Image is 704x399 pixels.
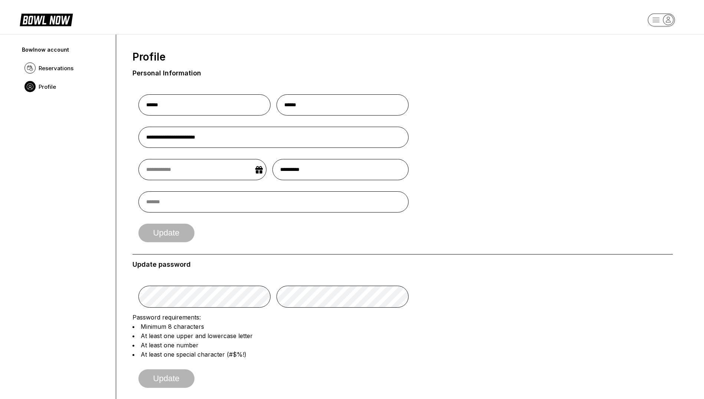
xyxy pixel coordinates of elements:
span: Profile [132,51,166,63]
li: Minimum 8 characters [132,323,673,330]
div: Personal Information [132,69,201,77]
span: Reservations [39,65,73,72]
div: Password requirements: [132,314,673,358]
li: At least one special character (#$%!) [132,351,673,358]
div: Bowlnow account [22,46,109,53]
a: Profile [21,77,110,96]
li: At least one upper and lowercase letter [132,332,673,340]
div: Update password [132,260,673,269]
li: At least one number [132,341,673,349]
span: Profile [39,83,56,90]
a: Reservations [21,59,110,77]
